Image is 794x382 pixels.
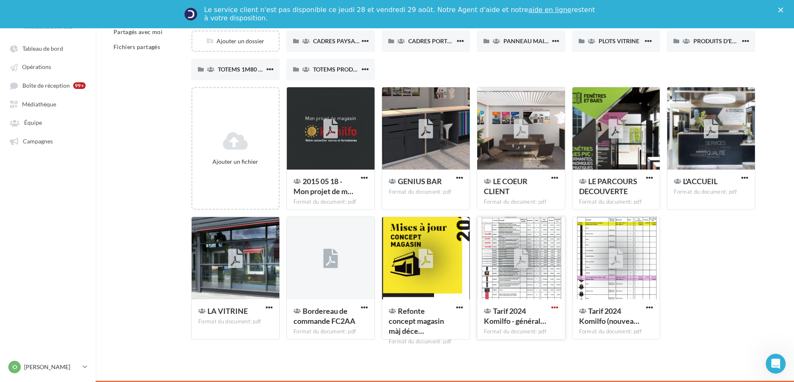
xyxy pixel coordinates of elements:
span: O [12,363,17,371]
a: Opérations [5,59,91,74]
div: Ajouter un fichier [196,158,275,166]
div: Format du document: pdf [293,198,368,206]
a: Boîte de réception 99+ [5,78,91,93]
span: LA VITRINE [207,306,248,315]
p: [PERSON_NAME] [24,363,79,371]
div: 99+ [73,82,86,89]
a: Campagnes [5,133,91,148]
div: Format du document: pdf [484,198,558,206]
a: aide en ligne [528,6,571,14]
span: GENIUS BAR [398,177,442,186]
a: Médiathèque [5,96,91,111]
div: Ajouter un dossier [192,37,279,45]
span: 2015 05 18 - Mon projet de magasin Komilfo [293,177,353,196]
span: Opérations [22,64,51,71]
a: O [PERSON_NAME] [7,359,89,375]
span: LE COEUR CLIENT [484,177,528,196]
span: Boîte de réception [22,82,70,89]
iframe: Intercom live chat [766,354,786,374]
span: LE PARCOURS DECOUVERTE [579,177,637,196]
div: Format du document: pdf [198,318,273,325]
div: Le service client n'est pas disponible ce jeudi 28 et vendredi 29 août. Notre Agent d'aide et not... [204,6,597,22]
span: PLOTS VITRINE [599,37,639,44]
span: Fichiers partagés [113,43,160,50]
div: Format du document: pdf [579,328,653,335]
span: Médiathèque [22,101,56,108]
span: Tarif 2024 Komilfo (nouveautés concept) [579,306,639,325]
span: Tableau de bord [22,45,63,52]
img: Profile image for Service-Client [184,7,197,21]
div: Format du document: pdf [674,188,748,196]
span: Bordereau de commande FC2AA [293,306,355,325]
a: Équipe [5,115,91,130]
span: L'ACCUEIL [683,177,718,186]
a: Tableau de bord [5,41,91,56]
div: Format du document: pdf [389,338,463,345]
span: Partagés avec moi [113,28,163,35]
span: Campagnes [23,138,53,145]
span: Tarif 2024 Komilfo - général concept [484,306,546,325]
span: PANNEAU MAISON - COEUR CLIENT [503,37,602,44]
span: CADRES PAYSAGE [313,37,362,44]
div: Format du document: pdf [293,328,368,335]
div: Format du document: pdf [484,328,558,335]
span: CADRES PORTRAIT [408,37,460,44]
span: TOTEMS PRODUIT [313,66,362,73]
span: Équipe [24,119,42,126]
div: Format du document: pdf [579,198,653,206]
div: Fermer [778,7,787,12]
span: TOTEMS 1M80 POUR PETITS SHOWROOMS [218,66,336,73]
div: Format du document: pdf [389,188,463,196]
span: Refonte concept magasin màj décembre 2024 [389,306,444,335]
